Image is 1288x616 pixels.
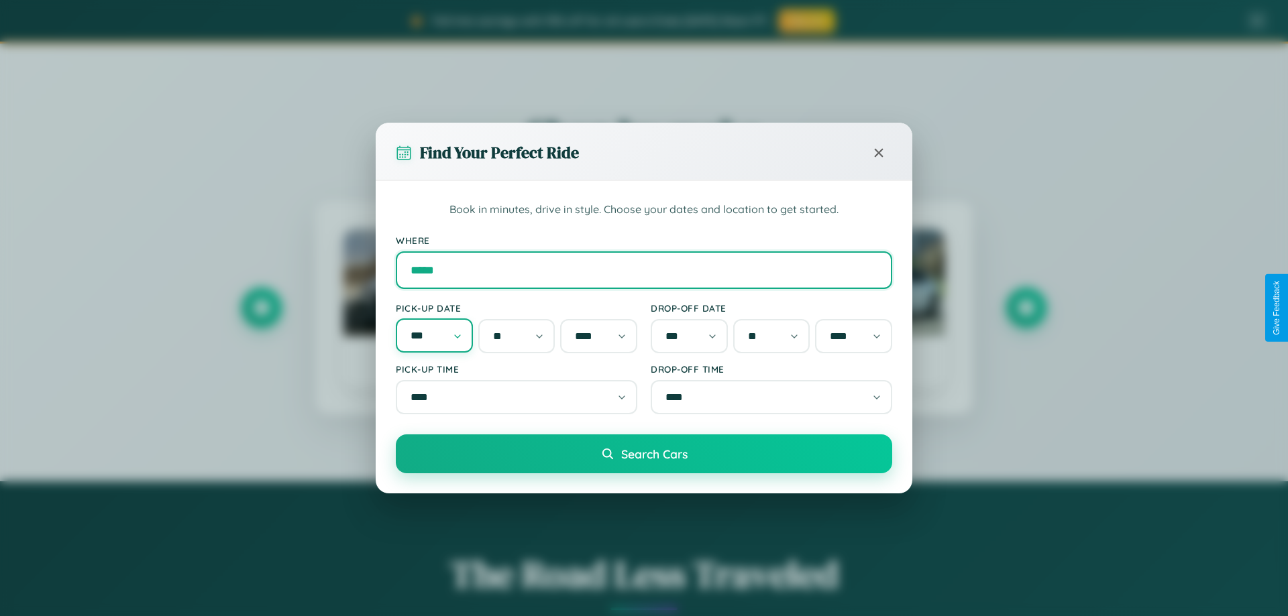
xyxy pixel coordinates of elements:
span: Search Cars [621,446,688,461]
p: Book in minutes, drive in style. Choose your dates and location to get started. [396,201,892,219]
button: Search Cars [396,434,892,473]
label: Pick-up Time [396,363,637,375]
label: Where [396,235,892,246]
label: Drop-off Time [651,363,892,375]
h3: Find Your Perfect Ride [420,141,579,164]
label: Pick-up Date [396,302,637,314]
label: Drop-off Date [651,302,892,314]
